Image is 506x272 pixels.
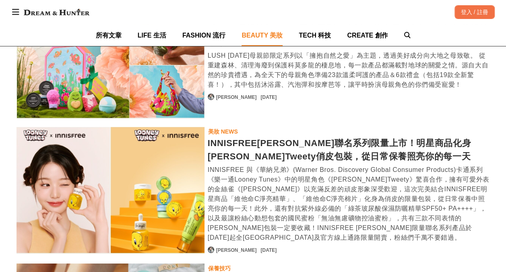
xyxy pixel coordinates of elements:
a: 所有文章 [96,25,122,46]
a: Avatar [208,247,214,253]
span: 所有文章 [96,32,122,39]
div: INNISFREE 與《華納兄弟》(Warner Bros. Discovery Global Consumer Products)卡通系列《樂一通Looney Tunes》中的明星角色《[PE... [208,165,490,243]
span: BEAUTY 美妝 [242,32,283,39]
a: BEAUTY 美妝 [242,25,283,46]
a: CREATE 創作 [347,25,388,46]
span: LIFE 生活 [138,32,166,39]
img: Avatar [208,247,214,253]
div: [DATE] [260,94,277,101]
a: 美妝 NEWS [208,127,238,136]
div: LUSH [DATE]母親節限定系列以「擁抱自然之愛」為主題，透過美好成分向大地之母致敬。 從重建森林、清理海廢到保護科莫多龍的棲息地，每一款產品都滿載對地球的關愛之情。源自大自然的珍貴禮遇，為... [208,51,490,90]
div: 登入 / 註冊 [454,5,495,19]
a: FASHION 流行 [182,25,226,46]
a: LIFE 生活 [138,25,166,46]
div: INNISFREE[PERSON_NAME]聯名系列限量上市！明星商品化身[PERSON_NAME]Tweety俏皮包裝，從日常保養照亮你的每一天 [208,136,490,163]
a: Avatar [208,94,214,100]
div: [DATE] [260,247,277,254]
span: CREATE 創作 [347,32,388,39]
a: [PERSON_NAME] [216,247,257,254]
a: [PERSON_NAME] [216,94,257,101]
span: FASHION 流行 [182,32,226,39]
img: Dream & Hunter [20,5,93,19]
a: INNISFREE崔弟聯名系列限量上市！明星商品化身崔弟Tweety俏皮包裝，從日常保養照亮你的每一天 [17,127,204,254]
a: INNISFREE[PERSON_NAME]聯名系列限量上市！明星商品化身[PERSON_NAME]Tweety俏皮包裝，從日常保養照亮你的每一天INNISFREE 與《華納兄弟》(Warner... [208,136,490,243]
a: TECH 科技 [299,25,331,46]
div: 美妝 NEWS [208,127,238,136]
span: TECH 科技 [299,32,331,39]
a: 【2025母親節】LUSH限定系列：全新29款產品&禮盒，向媽媽的親情致敬LUSH [DATE]母親節限定系列以「擁抱自然之愛」為主題，透過美好成分向大地之母致敬。 從重建森林、清理海廢到保護科... [208,22,490,90]
a: 【2025母親節】LUSH限定系列：全新29款產品&禮盒，向媽媽的親情致敬 [17,13,204,119]
img: Avatar [208,94,214,100]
